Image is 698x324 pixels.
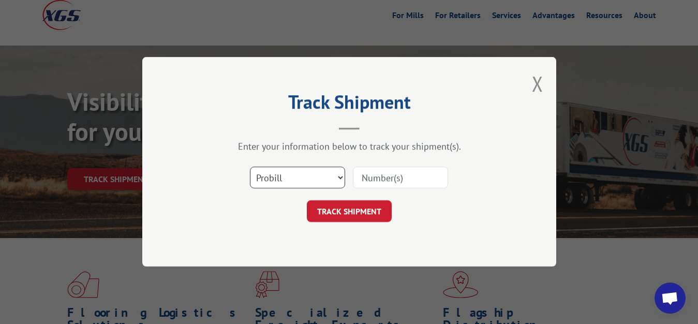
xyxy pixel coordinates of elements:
h2: Track Shipment [194,95,504,114]
div: Enter your information below to track your shipment(s). [194,141,504,153]
div: Open chat [655,283,686,314]
button: Close modal [532,70,543,97]
button: TRACK SHIPMENT [307,201,392,223]
input: Number(s) [353,167,448,189]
